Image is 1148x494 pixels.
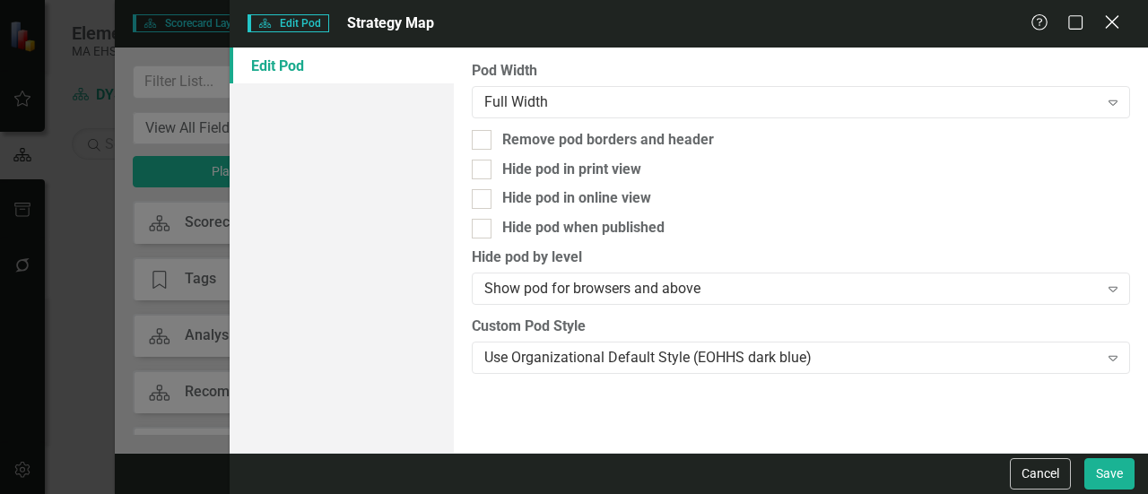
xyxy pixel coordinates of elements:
div: Hide pod in online view [502,188,651,209]
div: Full Width [484,91,1099,112]
label: Pod Width [472,61,1130,82]
div: Hide pod when published [502,218,665,238]
label: Hide pod by level [472,247,1130,268]
div: Use Organizational Default Style (EOHHS dark blue) [484,347,1099,368]
div: Hide pod in print view [502,160,641,180]
span: Edit Pod [248,14,329,32]
div: Show pod for browsers and above [484,279,1099,299]
a: Edit Pod [230,48,454,83]
div: Remove pod borders and header [502,130,714,151]
label: Custom Pod Style [472,316,1130,337]
span: Strategy Map [347,14,434,31]
button: Save [1084,458,1135,490]
button: Cancel [1010,458,1071,490]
